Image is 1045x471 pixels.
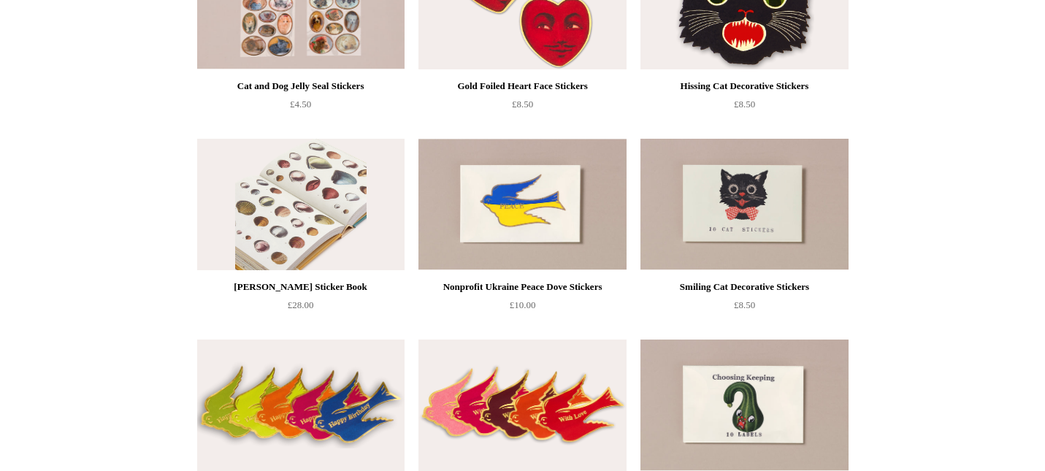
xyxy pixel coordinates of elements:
a: Nonprofit Ukraine Peace Dove Stickers Nonprofit Ukraine Peace Dove Stickers [418,139,626,270]
div: Nonprofit Ukraine Peace Dove Stickers [422,278,622,296]
span: £10.00 [510,299,536,310]
a: Hissing Cat Decorative Stickers £8.50 [640,77,848,137]
div: Hissing Cat Decorative Stickers [644,77,844,95]
div: Cat and Dog Jelly Seal Stickers [201,77,401,95]
span: £8.50 [734,99,755,110]
img: Smiling Cat Decorative Stickers [640,139,848,270]
div: [PERSON_NAME] Sticker Book [201,278,401,296]
a: Small Birds "Happy Birthday" - Decorative Stickers Small Birds "Happy Birthday" - Decorative Stic... [197,340,405,471]
a: Smiling Cat Decorative Stickers £8.50 [640,278,848,338]
img: John Derian Sticker Book [197,139,405,270]
span: £28.00 [288,299,314,310]
a: Gold Foiled Heart Face Stickers £8.50 [418,77,626,137]
a: Cat and Dog Jelly Seal Stickers £4.50 [197,77,405,137]
a: Smiling Cat Decorative Stickers Smiling Cat Decorative Stickers [640,139,848,270]
a: John Derian Sticker Book John Derian Sticker Book [197,139,405,270]
img: Spooky Courgette Holographic Stickers [640,340,848,471]
div: Smiling Cat Decorative Stickers [644,278,844,296]
a: Nonprofit Ukraine Peace Dove Stickers £10.00 [418,278,626,338]
div: Gold Foiled Heart Face Stickers [422,77,622,95]
img: Nonprofit Ukraine Peace Dove Stickers [418,139,626,270]
a: Spooky Courgette Holographic Stickers Spooky Courgette Holographic Stickers [640,340,848,471]
span: £8.50 [512,99,533,110]
span: £8.50 [734,299,755,310]
img: Small Birds "With Love" Decorative Stickers [418,340,626,471]
a: Small Birds "With Love" Decorative Stickers Small Birds "With Love" Decorative Stickers [418,340,626,471]
a: [PERSON_NAME] Sticker Book £28.00 [197,278,405,338]
img: Small Birds "Happy Birthday" - Decorative Stickers [197,340,405,471]
span: £4.50 [290,99,311,110]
